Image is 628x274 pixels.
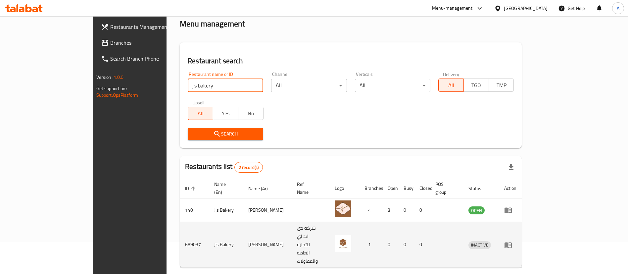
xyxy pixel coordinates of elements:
[188,56,514,66] h2: Restaurant search
[359,178,382,198] th: Branches
[110,39,193,47] span: Branches
[489,79,514,92] button: TMP
[114,73,124,82] span: 1.0.0
[414,222,430,268] td: 0
[617,5,619,12] span: A
[271,79,347,92] div: All
[504,241,516,249] div: Menu
[443,72,459,77] label: Delivery
[110,55,193,63] span: Search Branch Phone
[492,81,511,90] span: TMP
[243,222,292,268] td: [PERSON_NAME]
[468,185,490,192] span: Status
[96,84,127,93] span: Get support on:
[398,178,414,198] th: Busy
[398,222,414,268] td: 0
[414,178,430,198] th: Closed
[188,107,213,120] button: All
[243,198,292,222] td: [PERSON_NAME]
[180,19,245,29] h2: Menu management
[468,207,485,214] span: OPEN
[359,198,382,222] td: 4
[96,19,198,35] a: Restaurants Management
[96,51,198,67] a: Search Branch Phone
[382,222,398,268] td: 0
[382,178,398,198] th: Open
[192,100,205,105] label: Upsell
[335,200,351,217] img: J's Bakery
[248,185,276,192] span: Name (Ar)
[180,178,522,268] table: enhanced table
[466,81,486,90] span: TGO
[359,222,382,268] td: 1
[96,73,113,82] span: Version:
[96,35,198,51] a: Branches
[188,79,263,92] input: Search for restaurant name or ID..
[499,178,522,198] th: Action
[241,109,261,118] span: No
[414,198,430,222] td: 0
[209,222,243,268] td: J's Bakery
[188,128,263,140] button: Search
[382,198,398,222] td: 3
[432,4,473,12] div: Menu-management
[292,222,329,268] td: شركه دي اند اي للتجاره العامه والمقاولات
[209,198,243,222] td: J's Bakery
[441,81,461,90] span: All
[213,107,238,120] button: Yes
[234,162,263,173] div: Total records count
[216,109,236,118] span: Yes
[185,185,198,192] span: ID
[238,107,264,120] button: No
[96,91,138,99] a: Support.OpsPlatform
[355,79,430,92] div: All
[335,235,351,252] img: J's Bakery
[463,79,489,92] button: TGO
[329,178,359,198] th: Logo
[504,206,516,214] div: Menu
[110,23,193,31] span: Restaurants Management
[468,241,491,249] span: INACTIVE
[468,206,485,214] div: OPEN
[297,180,321,196] span: Ref. Name
[503,159,519,175] div: Export file
[185,162,263,173] h2: Restaurants list
[214,180,235,196] span: Name (En)
[438,79,464,92] button: All
[193,130,258,138] span: Search
[235,164,263,171] span: 2 record(s)
[398,198,414,222] td: 0
[435,180,456,196] span: POS group
[191,109,211,118] span: All
[504,5,548,12] div: [GEOGRAPHIC_DATA]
